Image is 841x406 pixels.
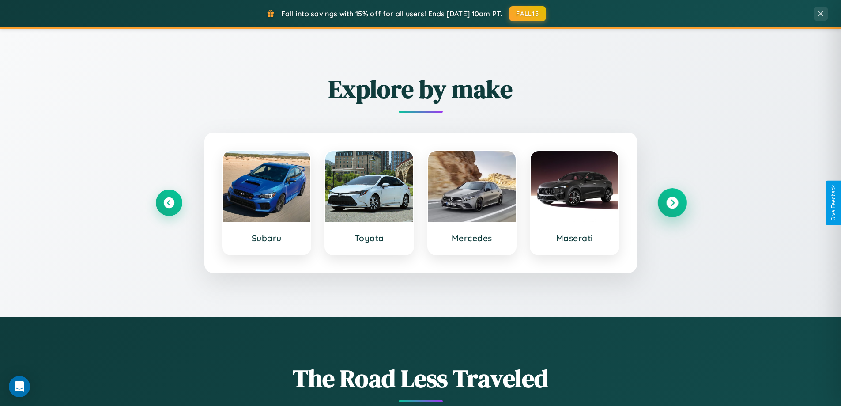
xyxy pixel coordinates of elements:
[232,233,302,243] h3: Subaru
[509,6,546,21] button: FALL15
[830,185,837,221] div: Give Feedback
[156,361,686,395] h1: The Road Less Traveled
[281,9,502,18] span: Fall into savings with 15% off for all users! Ends [DATE] 10am PT.
[437,233,507,243] h3: Mercedes
[9,376,30,397] div: Open Intercom Messenger
[334,233,404,243] h3: Toyota
[156,72,686,106] h2: Explore by make
[539,233,610,243] h3: Maserati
